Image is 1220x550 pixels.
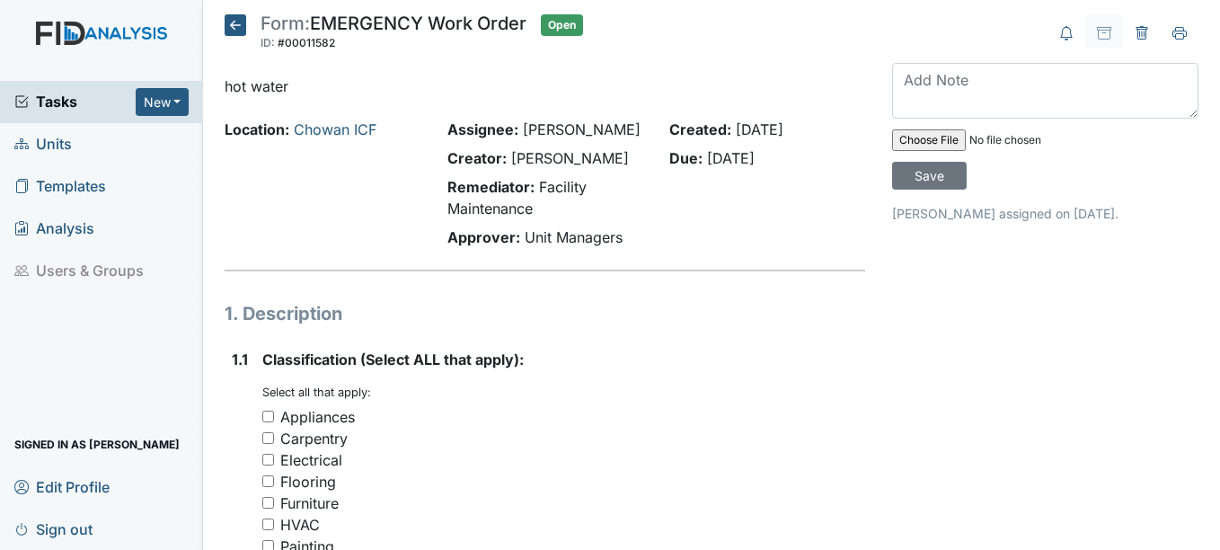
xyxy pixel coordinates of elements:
a: Chowan ICF [294,120,376,138]
div: Appliances [280,406,355,428]
div: Furniture [280,492,339,514]
strong: Approver: [447,228,520,246]
span: Units [14,130,72,158]
input: Save [892,162,967,190]
span: [PERSON_NAME] [523,120,641,138]
strong: Due: [669,149,703,167]
input: Appliances [262,411,274,422]
strong: Creator: [447,149,507,167]
button: New [136,88,190,116]
div: EMERGENCY Work Order [261,14,526,54]
span: Classification (Select ALL that apply): [262,350,524,368]
span: [PERSON_NAME] [511,149,629,167]
span: ID: [261,36,275,49]
div: Electrical [280,449,342,471]
strong: Remediator: [447,178,535,196]
input: HVAC [262,519,274,530]
span: Templates [14,173,106,200]
strong: Assignee: [447,120,518,138]
small: Select all that apply: [262,386,371,399]
label: 1.1 [232,349,248,370]
div: Carpentry [280,428,348,449]
span: Unit Managers [525,228,623,246]
span: Open [541,14,583,36]
p: hot water [225,75,864,97]
span: #00011582 [278,36,335,49]
span: Sign out [14,515,93,543]
span: [DATE] [707,149,755,167]
h1: 1. Description [225,300,864,327]
span: Signed in as [PERSON_NAME] [14,430,180,458]
span: Edit Profile [14,473,110,501]
div: Flooring [280,471,336,492]
strong: Location: [225,120,289,138]
span: Analysis [14,215,94,243]
strong: Created: [669,120,731,138]
input: Furniture [262,497,274,509]
input: Carpentry [262,432,274,444]
input: Electrical [262,454,274,466]
a: Tasks [14,91,136,112]
div: HVAC [280,514,320,536]
span: Form: [261,13,310,34]
p: [PERSON_NAME] assigned on [DATE]. [892,204,1198,223]
input: Flooring [262,475,274,487]
span: [DATE] [736,120,783,138]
